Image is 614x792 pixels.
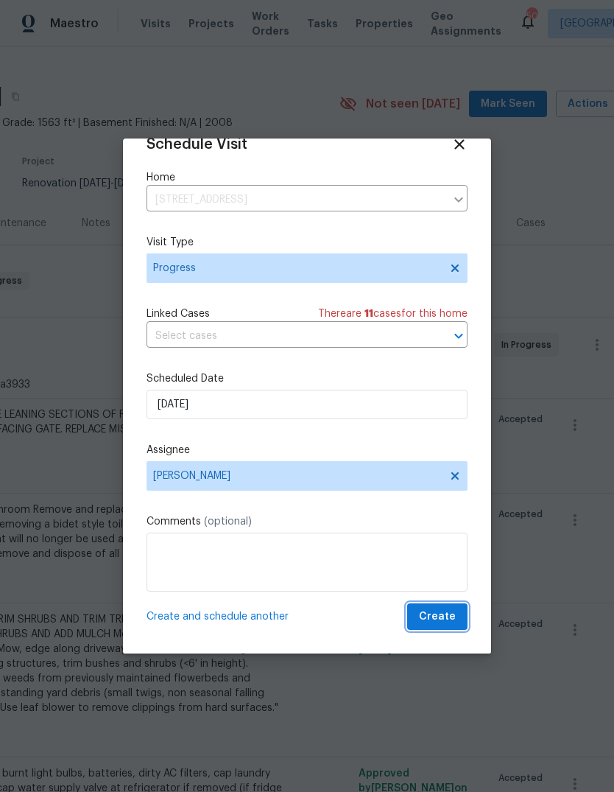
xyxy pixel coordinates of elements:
[147,325,426,348] input: Select cases
[147,390,467,419] input: M/D/YYYY
[147,189,445,211] input: Enter in an address
[153,261,440,276] span: Progress
[147,170,467,185] label: Home
[448,326,469,346] button: Open
[147,609,289,624] span: Create and schedule another
[451,136,467,153] span: Close
[153,470,442,482] span: [PERSON_NAME]
[419,608,456,626] span: Create
[318,306,467,321] span: There are case s for this home
[147,443,467,458] label: Assignee
[364,309,373,319] span: 11
[147,514,467,529] label: Comments
[407,603,467,631] button: Create
[204,516,252,527] span: (optional)
[147,306,210,321] span: Linked Cases
[147,137,247,152] span: Schedule Visit
[147,371,467,386] label: Scheduled Date
[147,235,467,250] label: Visit Type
